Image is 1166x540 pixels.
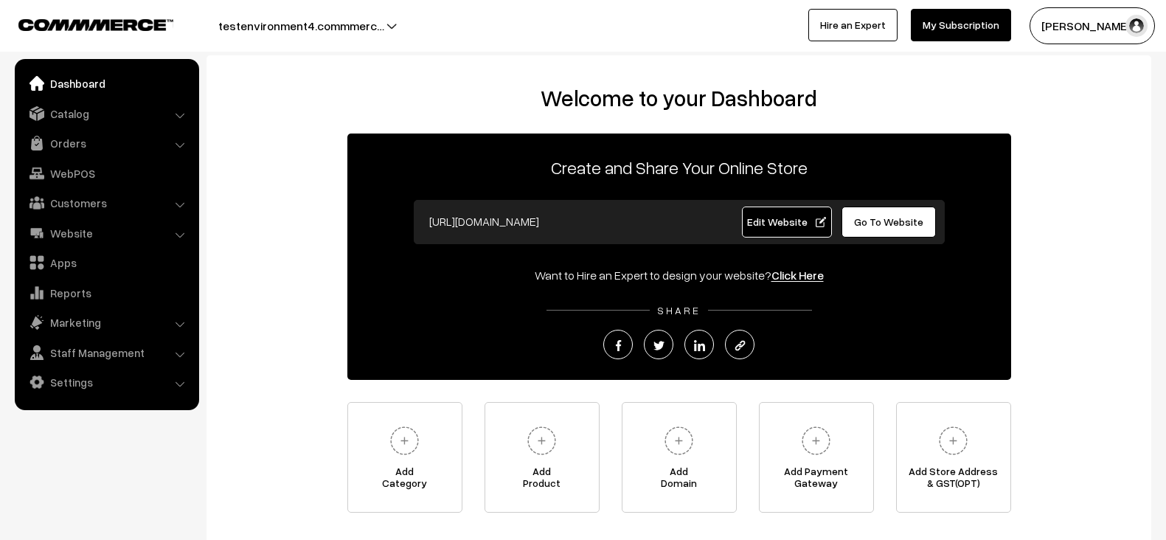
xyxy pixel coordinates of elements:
button: [PERSON_NAME] [1030,7,1155,44]
a: Staff Management [18,339,194,366]
span: Add Payment Gateway [760,465,873,495]
span: Add Store Address & GST(OPT) [897,465,1010,495]
img: user [1125,15,1148,37]
img: plus.svg [521,420,562,461]
a: Catalog [18,100,194,127]
a: Dashboard [18,70,194,97]
a: AddProduct [485,402,600,513]
a: Edit Website [742,207,832,238]
a: Orders [18,130,194,156]
span: Edit Website [747,215,826,228]
a: Click Here [771,268,824,283]
a: My Subscription [911,9,1011,41]
img: COMMMERCE [18,19,173,30]
img: plus.svg [384,420,425,461]
a: Marketing [18,309,194,336]
a: Go To Website [841,207,937,238]
a: Hire an Expert [808,9,898,41]
a: Settings [18,369,194,395]
span: SHARE [650,304,708,316]
a: Apps [18,249,194,276]
a: WebPOS [18,160,194,187]
span: Add Category [348,465,462,495]
h2: Welcome to your Dashboard [221,85,1136,111]
img: plus.svg [933,420,974,461]
span: Add Domain [622,465,736,495]
div: Want to Hire an Expert to design your website? [347,266,1011,284]
button: testenvironment4.commmerc… [167,7,436,44]
a: Website [18,220,194,246]
img: plus.svg [796,420,836,461]
p: Create and Share Your Online Store [347,154,1011,181]
a: Add Store Address& GST(OPT) [896,402,1011,513]
span: Add Product [485,465,599,495]
a: COMMMERCE [18,15,148,32]
a: Add PaymentGateway [759,402,874,513]
a: AddDomain [622,402,737,513]
a: Customers [18,190,194,216]
a: Reports [18,280,194,306]
a: AddCategory [347,402,462,513]
img: plus.svg [659,420,699,461]
span: Go To Website [854,215,923,228]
